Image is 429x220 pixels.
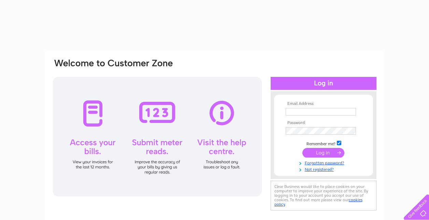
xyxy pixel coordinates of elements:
a: Not registered? [286,166,363,172]
input: Submit [302,148,344,157]
a: Forgotten password? [286,159,363,166]
th: Password: [284,121,363,125]
td: Remember me? [284,140,363,147]
a: cookies policy [274,197,362,207]
div: Clear Business would like to place cookies on your computer to improve your experience of the sit... [271,181,376,210]
th: Email Address: [284,101,363,106]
